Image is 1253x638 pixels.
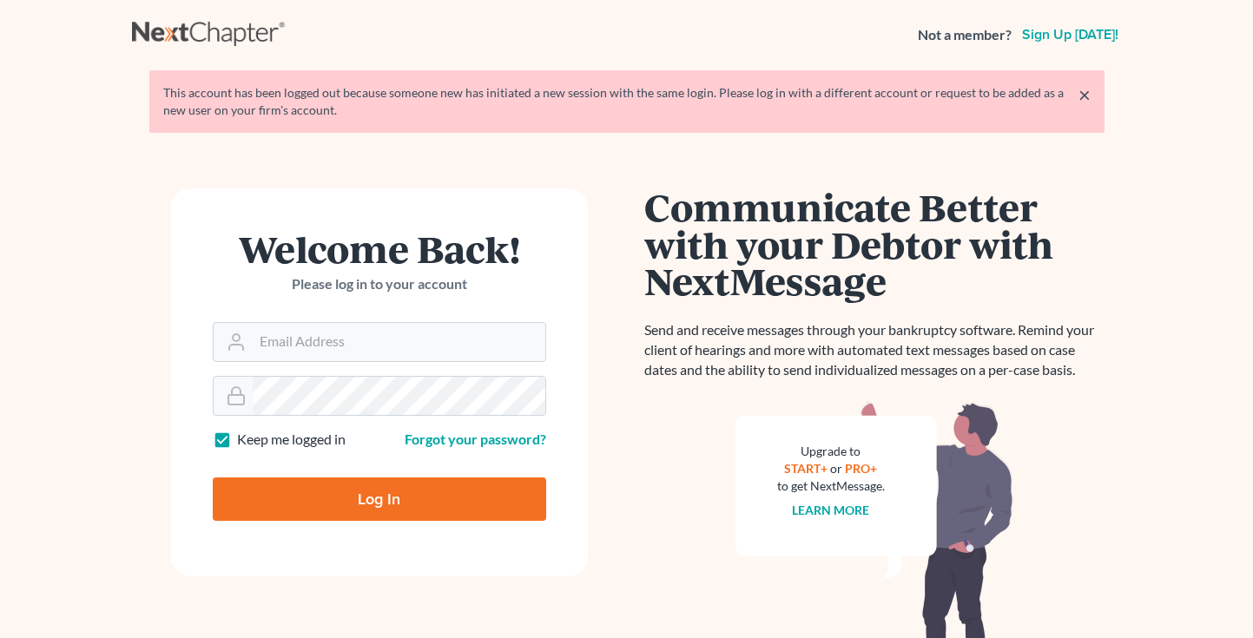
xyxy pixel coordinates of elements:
[918,25,1012,45] strong: Not a member?
[644,188,1105,299] h1: Communicate Better with your Debtor with NextMessage
[784,461,828,476] a: START+
[644,320,1105,380] p: Send and receive messages through your bankruptcy software. Remind your client of hearings and mo...
[1019,28,1122,42] a: Sign up [DATE]!
[1078,84,1091,105] a: ×
[213,274,546,294] p: Please log in to your account
[237,430,346,450] label: Keep me logged in
[405,431,546,447] a: Forgot your password?
[163,84,1091,119] div: This account has been logged out because someone new has initiated a new session with the same lo...
[253,323,545,361] input: Email Address
[777,477,885,495] div: to get NextMessage.
[213,477,546,521] input: Log In
[830,461,842,476] span: or
[213,230,546,267] h1: Welcome Back!
[777,443,885,460] div: Upgrade to
[845,461,877,476] a: PRO+
[792,503,869,517] a: Learn more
